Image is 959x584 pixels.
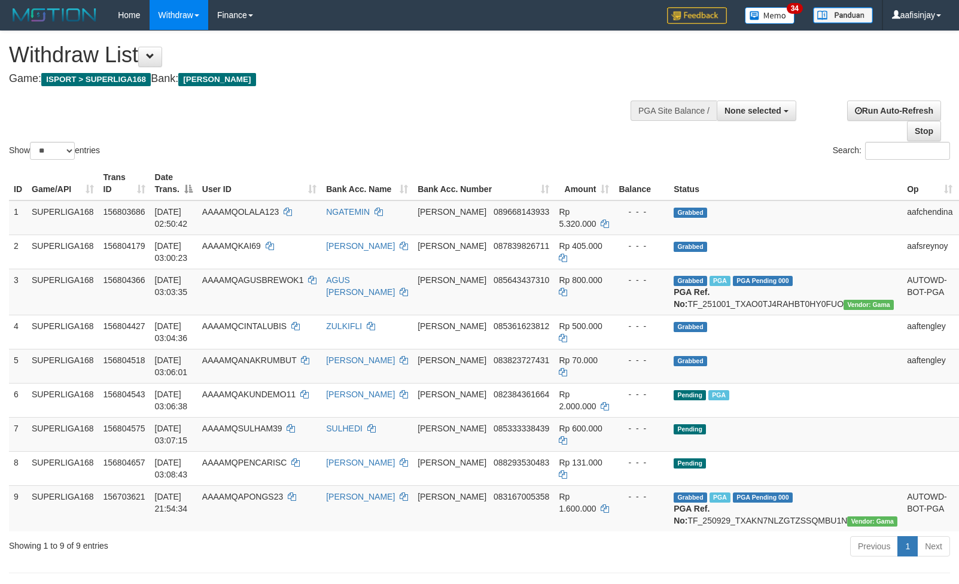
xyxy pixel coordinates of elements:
[150,166,197,200] th: Date Trans.: activate to sort column descending
[326,355,395,365] a: [PERSON_NAME]
[9,235,27,269] td: 2
[197,166,321,200] th: User ID: activate to sort column ascending
[902,269,957,315] td: AUTOWD-BOT-PGA
[202,241,261,251] span: AAAAMQKAI69
[494,321,549,331] span: Copy 085361623812 to clipboard
[902,349,957,383] td: aaftengley
[619,354,664,366] div: - - -
[733,492,793,503] span: PGA Pending
[674,356,707,366] span: Grabbed
[902,166,957,200] th: Op: activate to sort column ascending
[559,241,602,251] span: Rp 405.000
[907,121,941,141] a: Stop
[813,7,873,23] img: panduan.png
[103,241,145,251] span: 156804179
[897,536,918,556] a: 1
[202,424,282,433] span: AAAAMQSULHAM39
[9,142,100,160] label: Show entries
[418,424,486,433] span: [PERSON_NAME]
[674,424,706,434] span: Pending
[9,166,27,200] th: ID
[619,274,664,286] div: - - -
[27,235,99,269] td: SUPERLIGA168
[559,492,596,513] span: Rp 1.600.000
[902,315,957,349] td: aaftengley
[494,390,549,399] span: Copy 082384361664 to clipboard
[155,424,188,445] span: [DATE] 03:07:15
[9,451,27,485] td: 8
[494,207,549,217] span: Copy 089668143933 to clipboard
[554,166,614,200] th: Amount: activate to sort column ascending
[418,458,486,467] span: [PERSON_NAME]
[9,73,628,85] h4: Game: Bank:
[674,322,707,332] span: Grabbed
[494,424,549,433] span: Copy 085333338439 to clipboard
[559,390,596,411] span: Rp 2.000.000
[418,275,486,285] span: [PERSON_NAME]
[733,276,793,286] span: PGA Pending
[27,349,99,383] td: SUPERLIGA168
[27,315,99,349] td: SUPERLIGA168
[103,207,145,217] span: 156803686
[674,390,706,400] span: Pending
[669,269,902,315] td: TF_251001_TXAO0TJ4RAHBT0HY0FUO
[155,241,188,263] span: [DATE] 03:00:23
[418,492,486,501] span: [PERSON_NAME]
[155,492,188,513] span: [DATE] 21:54:34
[559,424,602,433] span: Rp 600.000
[27,485,99,531] td: SUPERLIGA168
[103,458,145,467] span: 156804657
[326,241,395,251] a: [PERSON_NAME]
[27,269,99,315] td: SUPERLIGA168
[326,207,370,217] a: NGATEMIN
[9,6,100,24] img: MOTION_logo.png
[745,7,795,24] img: Button%20Memo.svg
[619,206,664,218] div: - - -
[619,240,664,252] div: - - -
[9,200,27,235] td: 1
[418,241,486,251] span: [PERSON_NAME]
[155,458,188,479] span: [DATE] 03:08:43
[9,417,27,451] td: 7
[155,207,188,229] span: [DATE] 02:50:42
[202,390,296,399] span: AAAAMQAKUNDEMO11
[27,383,99,417] td: SUPERLIGA168
[674,504,710,525] b: PGA Ref. No:
[674,242,707,252] span: Grabbed
[202,458,287,467] span: AAAAMQPENCARISC
[103,492,145,501] span: 156703621
[710,492,730,503] span: Marked by aafchhiseyha
[9,349,27,383] td: 5
[326,275,395,297] a: AGUS [PERSON_NAME]
[902,235,957,269] td: aafsreynoy
[559,275,602,285] span: Rp 800.000
[708,390,729,400] span: Marked by aafromsomean
[787,3,803,14] span: 34
[724,106,781,115] span: None selected
[494,458,549,467] span: Copy 088293530483 to clipboard
[619,457,664,469] div: - - -
[9,315,27,349] td: 4
[155,355,188,377] span: [DATE] 03:06:01
[669,485,902,531] td: TF_250929_TXAKN7NLZGTZSSQMBU1N
[494,355,549,365] span: Copy 083823727431 to clipboard
[847,516,897,527] span: Vendor URL: https://trx31.1velocity.biz
[27,200,99,235] td: SUPERLIGA168
[559,458,602,467] span: Rp 131.000
[178,73,255,86] span: [PERSON_NAME]
[619,388,664,400] div: - - -
[155,390,188,411] span: [DATE] 03:06:38
[418,207,486,217] span: [PERSON_NAME]
[850,536,898,556] a: Previous
[559,207,596,229] span: Rp 5.320.000
[103,390,145,399] span: 156804543
[902,200,957,235] td: aafchendina
[917,536,950,556] a: Next
[326,321,362,331] a: ZULKIFLI
[202,275,304,285] span: AAAAMQAGUSBREWOK1
[674,458,706,469] span: Pending
[155,321,188,343] span: [DATE] 03:04:36
[321,166,413,200] th: Bank Acc. Name: activate to sort column ascending
[844,300,894,310] span: Vendor URL: https://trx31.1velocity.biz
[418,321,486,331] span: [PERSON_NAME]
